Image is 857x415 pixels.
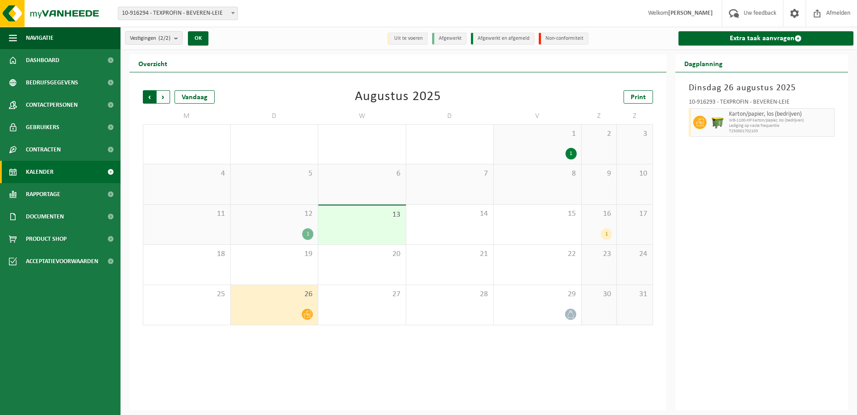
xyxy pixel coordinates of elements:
[26,94,78,116] span: Contactpersonen
[586,249,612,259] span: 23
[494,108,582,124] td: V
[26,71,78,94] span: Bedrijfsgegevens
[130,32,171,45] span: Vestigingen
[498,209,577,219] span: 15
[729,111,832,118] span: Karton/papier, los (bedrijven)
[621,129,648,139] span: 3
[678,31,854,46] a: Extra taak aanvragen
[26,183,60,205] span: Rapportage
[26,27,54,49] span: Navigatie
[729,129,832,134] span: T250001702103
[498,289,577,299] span: 29
[387,33,428,45] li: Uit te voeren
[148,169,226,179] span: 4
[675,54,732,72] h2: Dagplanning
[26,205,64,228] span: Documenten
[586,129,612,139] span: 2
[498,129,577,139] span: 1
[539,33,588,45] li: Non-conformiteit
[711,116,724,129] img: WB-1100-HPE-GN-50
[432,33,466,45] li: Afgewerkt
[143,108,231,124] td: M
[188,31,208,46] button: OK
[689,81,835,95] h3: Dinsdag 26 augustus 2025
[231,108,319,124] td: D
[235,209,314,219] span: 12
[411,289,489,299] span: 28
[129,54,176,72] h2: Overzicht
[323,289,401,299] span: 27
[621,289,648,299] span: 31
[355,90,441,104] div: Augustus 2025
[235,169,314,179] span: 5
[471,33,534,45] li: Afgewerkt en afgemeld
[26,138,61,161] span: Contracten
[411,209,489,219] span: 14
[498,169,577,179] span: 8
[621,209,648,219] span: 17
[158,35,171,41] count: (2/2)
[624,90,653,104] a: Print
[631,94,646,101] span: Print
[601,228,612,240] div: 1
[411,249,489,259] span: 21
[566,148,577,159] div: 1
[26,161,54,183] span: Kalender
[125,31,183,45] button: Vestigingen(2/2)
[148,289,226,299] span: 25
[118,7,237,20] span: 10-916294 - TEXPROFIN - BEVEREN-LEIE
[175,90,215,104] div: Vandaag
[157,90,170,104] span: Volgende
[586,169,612,179] span: 9
[26,116,59,138] span: Gebruikers
[26,49,59,71] span: Dashboard
[498,249,577,259] span: 22
[323,169,401,179] span: 6
[148,209,226,219] span: 11
[302,228,313,240] div: 1
[586,289,612,299] span: 30
[729,118,832,123] span: WB-1100-HP karton/papier, los (bedrijven)
[26,228,67,250] span: Product Shop
[406,108,494,124] td: D
[318,108,406,124] td: W
[235,289,314,299] span: 26
[689,99,835,108] div: 10-916293 - TEXPROFIN - BEVEREN-LEIE
[729,123,832,129] span: Lediging op vaste frequentie
[582,108,617,124] td: Z
[668,10,713,17] strong: [PERSON_NAME]
[411,169,489,179] span: 7
[621,169,648,179] span: 10
[143,90,156,104] span: Vorige
[235,249,314,259] span: 19
[621,249,648,259] span: 24
[148,249,226,259] span: 18
[617,108,653,124] td: Z
[586,209,612,219] span: 16
[323,210,401,220] span: 13
[26,250,98,272] span: Acceptatievoorwaarden
[323,249,401,259] span: 20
